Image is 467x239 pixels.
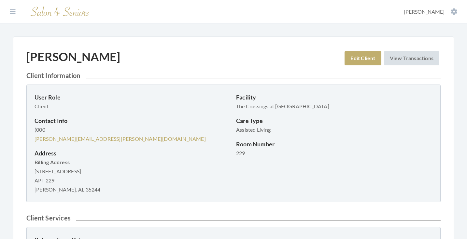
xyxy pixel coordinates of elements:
a: Edit Client [345,51,381,65]
p: Facility [236,93,432,102]
span: (000 [35,126,45,133]
p: User Role [35,93,231,102]
p: Room Number [236,139,432,149]
span: [PERSON_NAME] [404,8,445,15]
strong: Billing Address [35,159,70,165]
p: Assisted Living [236,125,432,134]
p: Contact Info [35,116,231,125]
img: Salon 4 Seniors [27,4,92,19]
a: View Transactions [384,51,439,65]
p: Address [35,149,231,158]
p: Client [35,102,231,111]
h1: [PERSON_NAME] [26,50,120,64]
p: The Crossings at [GEOGRAPHIC_DATA] [236,102,432,111]
button: [PERSON_NAME] [402,8,459,15]
p: [STREET_ADDRESS] APT 229 [PERSON_NAME], AL 35244 [35,158,231,194]
p: Care Type [236,116,432,125]
a: [PERSON_NAME][EMAIL_ADDRESS][PERSON_NAME][DOMAIN_NAME] [35,136,206,142]
h2: Client Information [26,72,441,79]
h2: Client Services [26,214,441,222]
p: 229 [236,149,432,158]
